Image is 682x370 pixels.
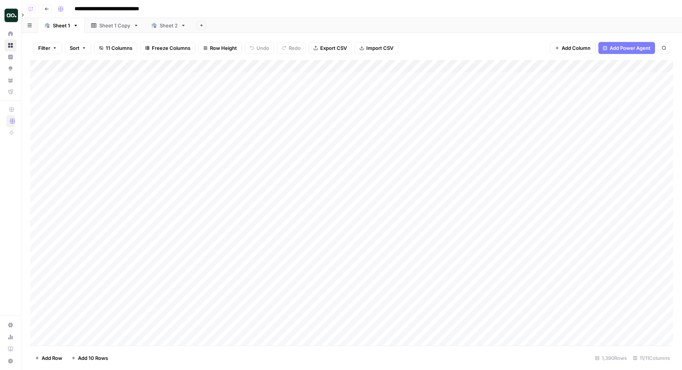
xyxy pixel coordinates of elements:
[30,352,67,364] button: Add Row
[65,42,91,54] button: Sort
[160,22,178,29] div: Sheet 2
[4,6,16,25] button: Workspace: AO Internal Ops
[256,44,269,52] span: Undo
[610,44,651,52] span: Add Power Agent
[99,22,130,29] div: Sheet 1 Copy
[277,42,306,54] button: Redo
[4,319,16,331] a: Settings
[152,44,190,52] span: Freeze Columns
[4,9,18,22] img: AO Internal Ops Logo
[245,42,274,54] button: Undo
[145,18,192,33] a: Sheet 2
[210,44,237,52] span: Row Height
[42,354,62,362] span: Add Row
[309,42,352,54] button: Export CSV
[355,42,398,54] button: Import CSV
[4,63,16,75] a: Opportunities
[33,42,62,54] button: Filter
[630,352,673,364] div: 11/11 Columns
[592,352,630,364] div: 1,390 Rows
[94,42,137,54] button: 11 Columns
[140,42,195,54] button: Freeze Columns
[4,39,16,51] a: Browse
[4,331,16,343] a: Usage
[78,354,108,362] span: Add 10 Rows
[198,42,242,54] button: Row Height
[320,44,347,52] span: Export CSV
[289,44,301,52] span: Redo
[562,44,591,52] span: Add Column
[53,22,70,29] div: Sheet 1
[366,44,393,52] span: Import CSV
[67,352,112,364] button: Add 10 Rows
[598,42,655,54] button: Add Power Agent
[106,44,132,52] span: 11 Columns
[4,343,16,355] a: Learning Hub
[4,28,16,40] a: Home
[38,44,50,52] span: Filter
[550,42,595,54] button: Add Column
[70,44,79,52] span: Sort
[4,355,16,367] button: Help + Support
[85,18,145,33] a: Sheet 1 Copy
[4,51,16,63] a: Insights
[38,18,85,33] a: Sheet 1
[4,86,16,98] a: Flightpath
[4,74,16,86] a: Your Data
